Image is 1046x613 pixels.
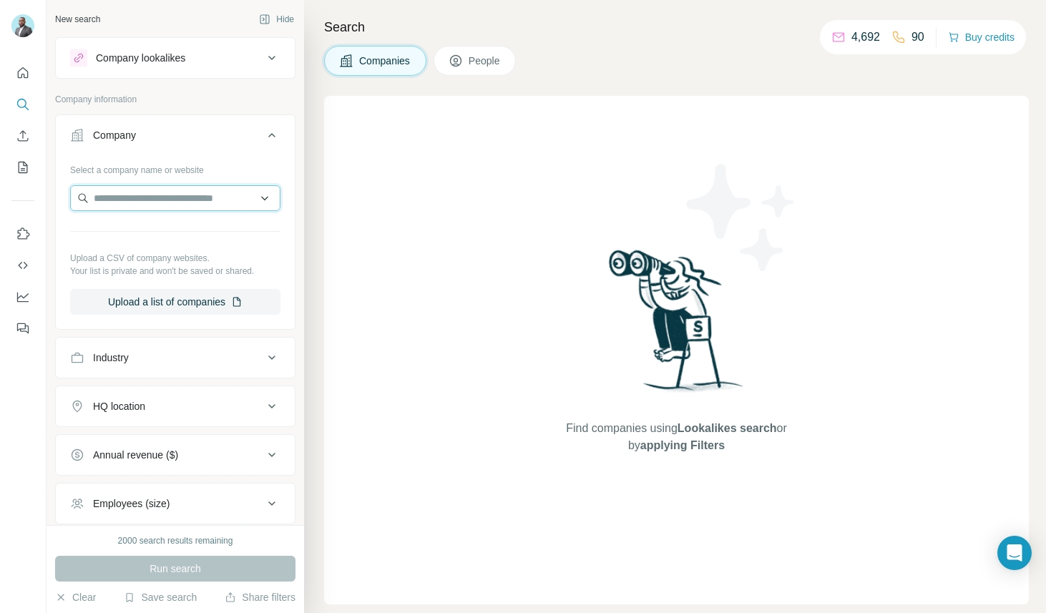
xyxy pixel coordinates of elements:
button: Upload a list of companies [70,289,280,315]
button: Dashboard [11,284,34,310]
button: Enrich CSV [11,123,34,149]
img: Avatar [11,14,34,37]
button: Hide [249,9,304,30]
div: 2000 search results remaining [118,534,233,547]
div: Open Intercom Messenger [997,536,1032,570]
div: Employees (size) [93,496,170,511]
span: applying Filters [640,439,725,451]
button: Feedback [11,315,34,341]
button: Search [11,92,34,117]
button: Company lookalikes [56,41,295,75]
button: Employees (size) [56,486,295,521]
button: Use Surfe on LinkedIn [11,221,34,247]
div: Company lookalikes [96,51,185,65]
button: HQ location [56,389,295,423]
button: Use Surfe API [11,252,34,278]
div: Select a company name or website [70,158,280,177]
p: 4,692 [851,29,880,46]
button: Share filters [225,590,295,604]
span: Lookalikes search [678,422,777,434]
div: Industry [93,350,129,365]
img: Surfe Illustration - Woman searching with binoculars [602,246,751,406]
button: Company [56,118,295,158]
button: My lists [11,155,34,180]
button: Quick start [11,60,34,86]
button: Save search [124,590,197,604]
button: Industry [56,340,295,375]
button: Annual revenue ($) [56,438,295,472]
span: Companies [359,54,411,68]
div: New search [55,13,100,26]
img: Surfe Illustration - Stars [677,153,806,282]
span: People [469,54,502,68]
div: HQ location [93,399,145,413]
div: Company [93,128,136,142]
span: Find companies using or by [562,420,791,454]
button: Buy credits [948,27,1015,47]
div: Annual revenue ($) [93,448,178,462]
p: Upload a CSV of company websites. [70,252,280,265]
p: Your list is private and won't be saved or shared. [70,265,280,278]
p: 90 [911,29,924,46]
button: Clear [55,590,96,604]
p: Company information [55,93,295,106]
h4: Search [324,17,1029,37]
